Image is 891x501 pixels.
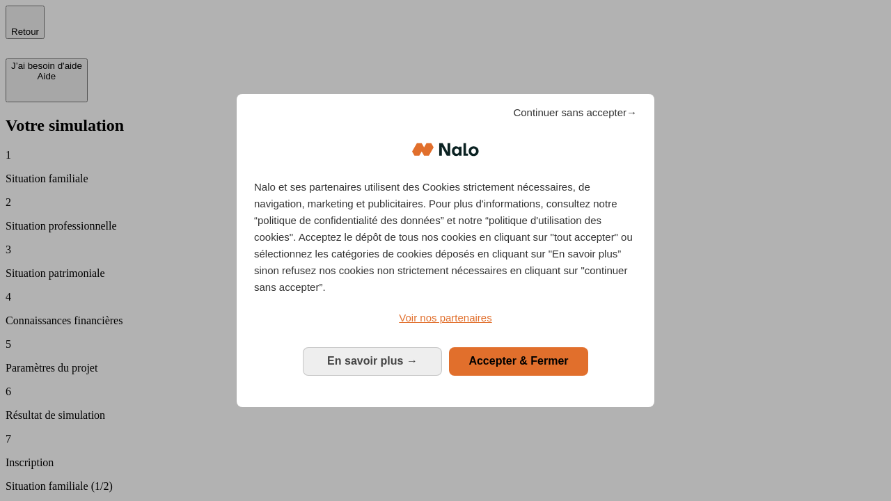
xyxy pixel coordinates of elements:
p: Nalo et ses partenaires utilisent des Cookies strictement nécessaires, de navigation, marketing e... [254,179,637,296]
span: Accepter & Fermer [468,355,568,367]
span: Voir nos partenaires [399,312,491,324]
img: Logo [412,129,479,170]
span: En savoir plus → [327,355,418,367]
button: En savoir plus: Configurer vos consentements [303,347,442,375]
div: Bienvenue chez Nalo Gestion du consentement [237,94,654,406]
span: Continuer sans accepter→ [513,104,637,121]
a: Voir nos partenaires [254,310,637,326]
button: Accepter & Fermer: Accepter notre traitement des données et fermer [449,347,588,375]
